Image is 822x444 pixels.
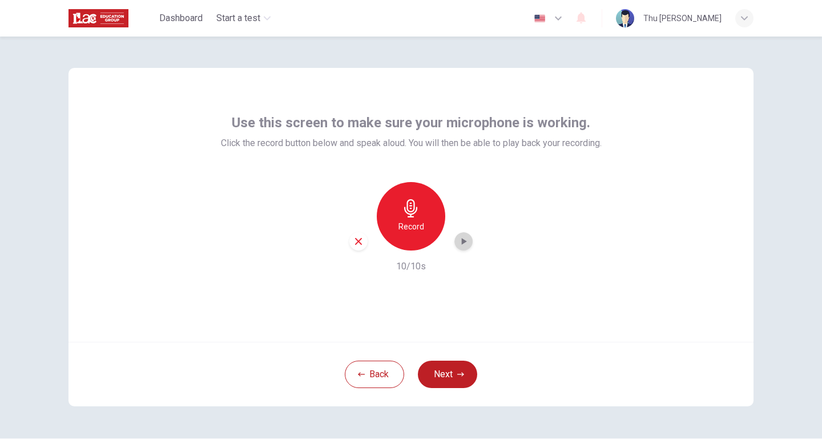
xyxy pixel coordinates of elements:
h6: Record [398,220,424,233]
a: ILAC logo [68,7,155,30]
img: ILAC logo [68,7,128,30]
div: Thu [PERSON_NAME] [643,11,722,25]
span: Use this screen to make sure your microphone is working. [232,114,590,132]
button: Dashboard [155,8,207,29]
button: Record [377,182,445,251]
button: Next [418,361,477,388]
h6: 10/10s [396,260,426,273]
img: Profile picture [616,9,634,27]
span: Click the record button below and speak aloud. You will then be able to play back your recording. [221,136,602,150]
span: Start a test [216,11,260,25]
button: Back [345,361,404,388]
button: Start a test [212,8,275,29]
span: Dashboard [159,11,203,25]
img: en [533,14,547,23]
